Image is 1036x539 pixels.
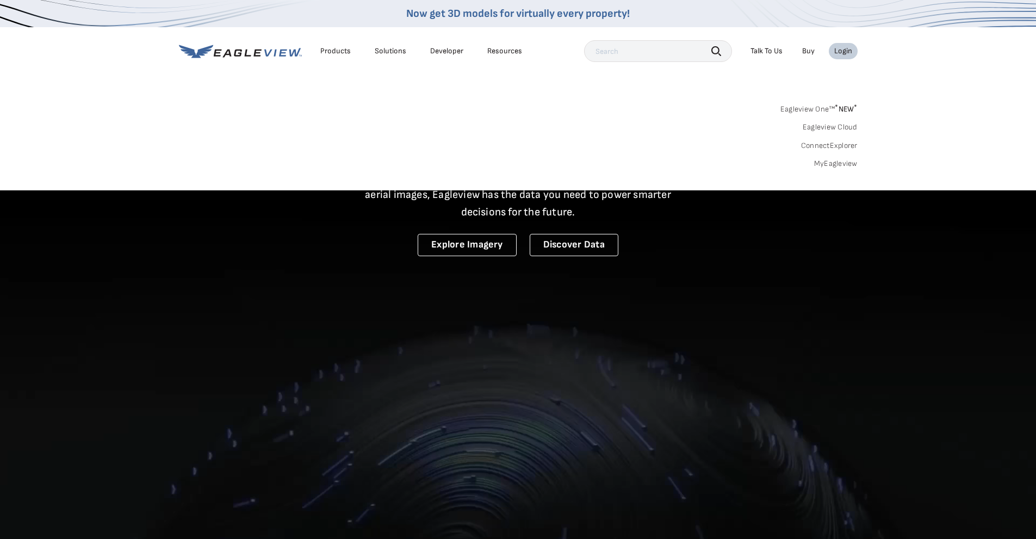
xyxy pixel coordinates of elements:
[835,104,857,114] span: NEW
[802,46,815,56] a: Buy
[418,234,517,256] a: Explore Imagery
[530,234,618,256] a: Discover Data
[834,46,852,56] div: Login
[801,141,858,151] a: ConnectExplorer
[375,46,406,56] div: Solutions
[430,46,463,56] a: Developer
[814,159,858,169] a: MyEagleview
[750,46,783,56] div: Talk To Us
[406,7,630,20] a: Now get 3D models for virtually every property!
[803,122,858,132] a: Eagleview Cloud
[352,169,685,221] p: A new era starts here. Built on more than 3.5 billion high-resolution aerial images, Eagleview ha...
[584,40,732,62] input: Search
[487,46,522,56] div: Resources
[320,46,351,56] div: Products
[780,101,858,114] a: Eagleview One™*NEW*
